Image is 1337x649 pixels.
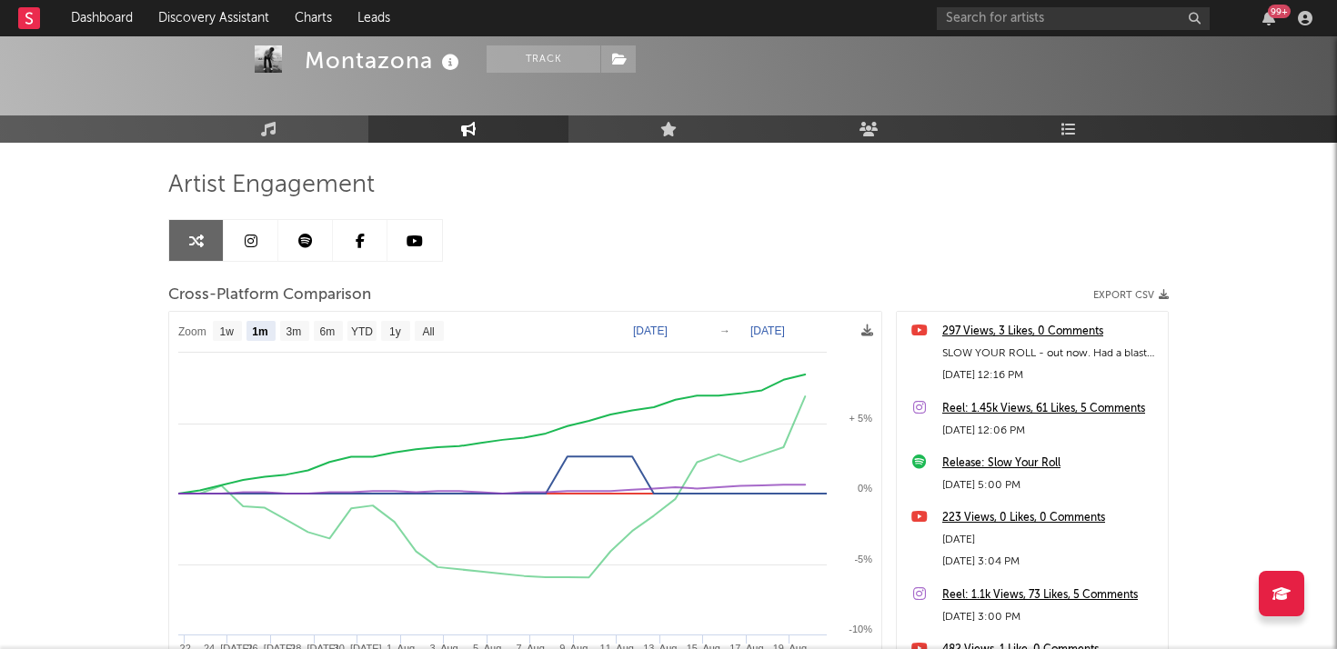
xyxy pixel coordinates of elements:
[305,45,464,75] div: Montazona
[320,325,336,338] text: 6m
[942,321,1159,343] a: 297 Views, 3 Likes, 0 Comments
[942,507,1159,529] a: 223 Views, 0 Likes, 0 Comments
[854,554,872,564] text: -5%
[942,398,1159,420] a: Reel: 1.45k Views, 61 Likes, 5 Comments
[942,343,1159,364] div: SLOW YOUR ROLL - out now. Had a blast recording this solo and I hope you enjoy as much as i did
[168,175,375,196] span: Artist Engagement
[942,529,1159,551] div: [DATE]
[351,325,373,338] text: YTD
[942,584,1159,606] a: Reel: 1.1k Views, 73 Likes, 5 Comments
[937,7,1210,30] input: Search for artists
[750,324,785,337] text: [DATE]
[942,453,1159,474] a: Release: Slow Your Roll
[178,325,206,338] text: Zoom
[168,285,371,306] span: Cross-Platform Comparison
[849,624,872,634] text: -10%
[858,483,872,494] text: 0%
[1093,290,1169,301] button: Export CSV
[1262,11,1275,25] button: 99+
[286,325,302,338] text: 3m
[389,325,401,338] text: 1y
[487,45,600,73] button: Track
[252,325,267,338] text: 1m
[1268,5,1291,18] div: 99 +
[942,474,1159,496] div: [DATE] 5:00 PM
[942,551,1159,573] div: [DATE] 3:04 PM
[849,413,873,424] text: + 5%
[422,325,434,338] text: All
[942,364,1159,386] div: [DATE] 12:16 PM
[633,324,668,337] text: [DATE]
[220,325,235,338] text: 1w
[719,324,730,337] text: →
[942,420,1159,442] div: [DATE] 12:06 PM
[942,606,1159,628] div: [DATE] 3:00 PM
